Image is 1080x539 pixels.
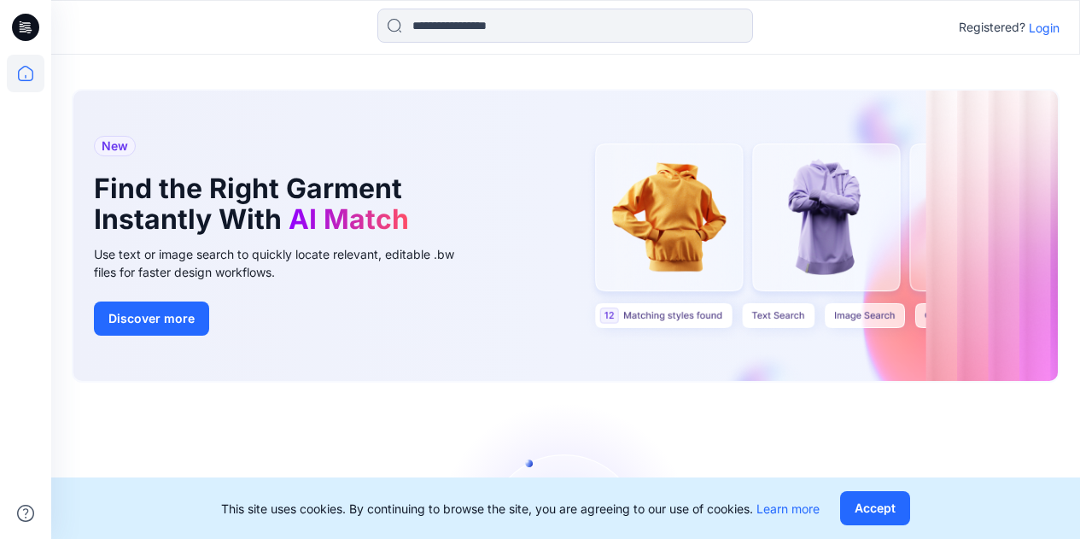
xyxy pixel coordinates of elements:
[840,491,910,525] button: Accept
[289,202,409,236] span: AI Match
[94,245,478,281] div: Use text or image search to quickly locate relevant, editable .bw files for faster design workflows.
[94,302,209,336] button: Discover more
[959,17,1025,38] p: Registered?
[756,501,820,516] a: Learn more
[94,173,452,235] h1: Find the Right Garment Instantly With
[221,500,820,518] p: This site uses cookies. By continuing to browse the site, you are agreeing to our use of cookies.
[102,136,128,156] span: New
[1029,19,1060,37] p: Login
